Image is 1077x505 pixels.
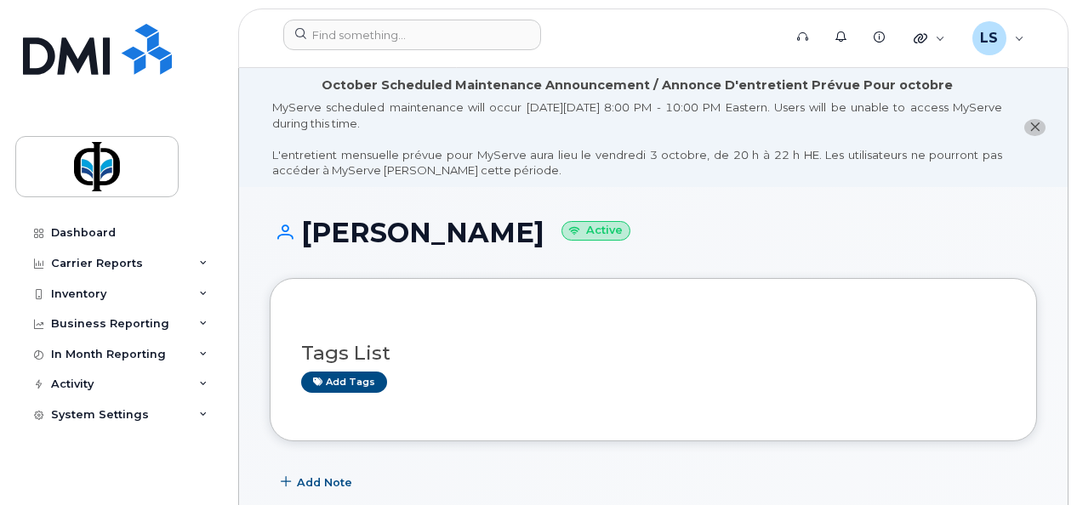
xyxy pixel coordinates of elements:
[1024,119,1046,137] button: close notification
[272,99,1002,179] div: MyServe scheduled maintenance will occur [DATE][DATE] 8:00 PM - 10:00 PM Eastern. Users will be u...
[270,218,1037,247] h1: [PERSON_NAME]
[301,372,387,393] a: Add tags
[301,343,1006,364] h3: Tags List
[270,467,367,497] button: Add Note
[322,77,953,94] div: October Scheduled Maintenance Announcement / Annonce D'entretient Prévue Pour octobre
[297,474,352,491] span: Add Note
[561,221,630,241] small: Active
